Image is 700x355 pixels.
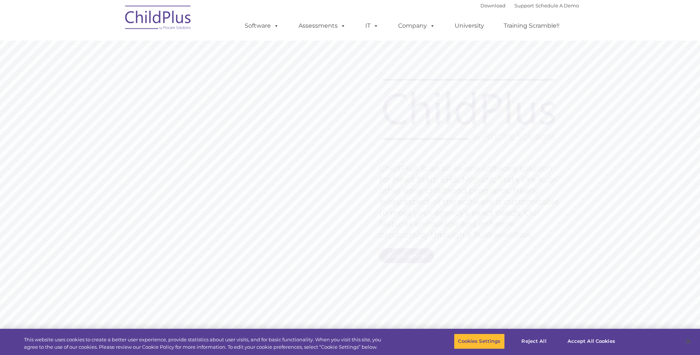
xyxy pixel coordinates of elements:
a: Software [237,18,286,33]
a: Support [514,3,534,8]
button: Accept All Cookies [563,334,619,349]
button: Close [680,333,696,349]
a: Download [480,3,506,8]
a: Training Scramble!! [496,18,567,33]
div: This website uses cookies to create a better user experience, provide statistics about user visit... [24,336,385,351]
img: ChildPlus by Procare Solutions [121,0,195,37]
a: Assessments [291,18,353,33]
a: University [447,18,492,33]
a: Company [391,18,442,33]
rs-layer: ChildPlus is an all-in-one software solution for Head Start, EHS, Migrant, State Pre-K, or other ... [379,163,562,241]
button: Cookies Settings [454,334,504,349]
a: Get Started [379,248,434,263]
a: IT [358,18,386,33]
button: Reject All [511,334,557,349]
a: Schedule A Demo [535,3,579,8]
font: | [480,3,579,8]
